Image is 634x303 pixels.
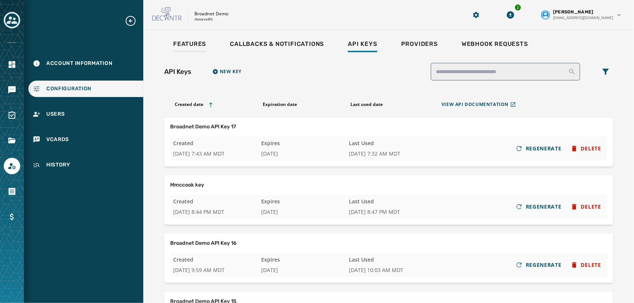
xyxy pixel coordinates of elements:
span: Expiration date [263,101,297,107]
span: Users [46,110,65,118]
div: 2 [514,4,522,11]
p: rbwave8h [194,17,213,22]
span: REGENERATE [526,203,562,210]
a: Api Keys [342,37,383,54]
span: [DATE] [261,266,340,274]
a: Navigate to Orders [4,183,20,200]
h2: API Keys [164,66,191,77]
a: Navigate to History [28,157,143,173]
span: DELETE [581,145,601,152]
a: Webhook Requests [456,37,534,54]
button: DELETE [568,140,604,157]
span: Expires [261,198,340,205]
button: Add new API Key [209,66,244,78]
span: Configuration [46,85,91,93]
span: Providers [401,40,438,48]
button: DELETE [568,256,604,274]
span: [EMAIL_ADDRESS][DOMAIN_NAME] [553,15,613,21]
span: Features [173,40,206,48]
button: Toggle account select drawer [4,12,20,28]
span: REGENERATE [526,261,562,269]
span: Callbacks & Notifications [230,40,324,48]
span: Created [173,140,252,147]
a: Navigate to Account [4,158,20,174]
span: Expires [261,256,340,263]
button: REGENERATE [512,198,565,216]
button: Filters menu [598,64,613,79]
button: View API Documentation [438,99,519,110]
a: Navigate to Messaging [4,82,20,98]
span: [PERSON_NAME] [553,9,594,15]
a: Features [167,37,212,54]
a: Callbacks & Notifications [224,37,330,54]
button: Last used date [348,99,386,110]
span: Expires [261,140,340,147]
span: Last used date [351,101,383,107]
span: vCards [46,136,69,143]
span: Created [173,198,252,205]
span: [DATE] [261,208,340,216]
a: Navigate to Billing [4,209,20,225]
a: Navigate to Account Information [28,55,143,72]
span: Account Information [46,60,112,67]
button: Expiration date [260,99,300,110]
button: REGENERATE [512,256,565,274]
a: Navigate to Home [4,56,20,73]
span: New Key [220,69,241,75]
h2: Mmccook key [170,181,607,189]
span: [DATE] 8:47 PM MDT [349,208,428,216]
a: Navigate to vCards [28,131,143,148]
span: DELETE [581,203,601,210]
span: [DATE] [261,150,340,157]
span: DELETE [581,261,601,269]
span: [DATE] 7:43 AM MDT [173,150,252,157]
button: User settings [538,6,625,24]
a: Navigate to Configuration [28,81,143,97]
button: Expand sub nav menu [125,15,143,27]
span: Created date [175,101,203,107]
a: Navigate to Surveys [4,107,20,124]
button: REGENERATE [512,140,565,157]
span: Last Used [349,256,428,263]
span: Last Used [349,140,428,147]
button: Created date [172,99,217,111]
span: History [46,161,70,169]
span: [DATE] 8:44 PM MDT [173,208,252,216]
a: Providers [395,37,444,54]
p: Broadnet Demo [194,11,228,17]
a: Navigate to Files [4,132,20,149]
span: Created [173,256,252,263]
span: [DATE] 10:03 AM MDT [349,266,428,274]
button: DELETE [568,198,604,216]
span: Api Keys [348,40,377,48]
span: View API Documentation [441,101,509,107]
span: REGENERATE [526,145,562,152]
h2: Broadnet Demo API Key 17 [170,123,607,131]
button: Manage global settings [469,8,483,22]
h2: Broadnet Demo API Key 16 [170,240,607,247]
span: [DATE] 7:32 AM MDT [349,150,428,157]
span: Last Used [349,198,428,205]
button: Download Menu [504,8,517,22]
a: Navigate to Users [28,106,143,122]
span: Webhook Requests [462,40,528,48]
span: [DATE] 9:59 AM MDT [173,266,252,274]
